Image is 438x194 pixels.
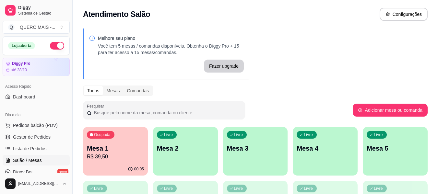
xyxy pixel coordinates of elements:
[363,127,428,176] button: LivreMesa 5
[94,132,111,137] p: Ocupada
[134,166,144,172] p: 00:05
[3,167,70,177] a: Diggy Botnovo
[8,24,15,30] span: Q
[20,24,55,30] div: QUERO MAIS - ...
[304,132,313,137] p: Livre
[8,42,35,49] div: Loja aberta
[3,92,70,102] a: Dashboard
[367,144,424,153] p: Mesa 5
[3,176,70,191] button: [EMAIL_ADDRESS][DOMAIN_NAME]
[84,86,103,95] div: Todos
[94,186,103,191] p: Livre
[87,153,144,161] p: R$ 39,50
[234,186,243,191] p: Livre
[3,155,70,165] a: Salão / Mesas
[3,110,70,120] div: Dia a dia
[103,86,123,95] div: Mesas
[13,94,35,100] span: Dashboard
[223,127,288,176] button: LivreMesa 3
[50,42,64,50] button: Alterar Status
[304,186,313,191] p: Livre
[3,81,70,92] div: Acesso Rápido
[164,132,173,137] p: Livre
[227,144,284,153] p: Mesa 3
[12,61,30,66] article: Diggy Pro
[3,58,70,76] a: Diggy Proaté 28/10
[3,120,70,131] button: Pedidos balcão (PDV)
[164,186,173,191] p: Livre
[83,127,148,176] button: OcupadaMesa 1R$ 39,5000:05
[98,35,244,41] p: Melhore seu plano
[13,157,42,164] span: Salão / Mesas
[124,86,153,95] div: Comandas
[18,11,67,16] span: Sistema de Gestão
[13,134,51,140] span: Gestor de Pedidos
[234,132,243,137] p: Livre
[380,8,428,21] button: Configurações
[297,144,354,153] p: Mesa 4
[98,43,244,56] p: Você tem 5 mesas / comandas disponíveis. Obtenha o Diggy Pro + 15 para ter acesso a 15 mesas/coma...
[3,21,70,34] button: Select a team
[92,109,241,116] input: Pesquisar
[374,132,383,137] p: Livre
[18,181,59,186] span: [EMAIL_ADDRESS][DOMAIN_NAME]
[87,103,106,109] label: Pesquisar
[353,104,428,117] button: Adicionar mesa ou comanda
[13,122,58,129] span: Pedidos balcão (PDV)
[157,144,214,153] p: Mesa 2
[3,143,70,154] a: Lista de Pedidos
[83,9,150,19] h2: Atendimento Salão
[153,127,218,176] button: LivreMesa 2
[374,186,383,191] p: Livre
[3,132,70,142] a: Gestor de Pedidos
[13,169,33,175] span: Diggy Bot
[3,3,70,18] a: DiggySistema de Gestão
[18,5,67,11] span: Diggy
[13,145,47,152] span: Lista de Pedidos
[293,127,358,176] button: LivreMesa 4
[204,60,244,73] button: Fazer upgrade
[11,67,27,73] article: até 28/10
[87,144,144,153] p: Mesa 1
